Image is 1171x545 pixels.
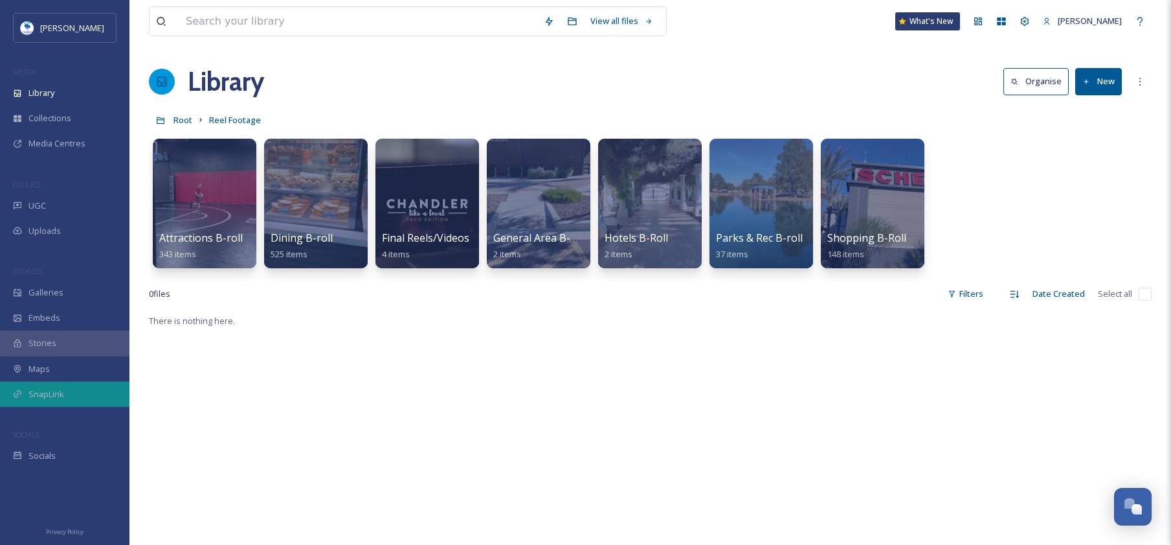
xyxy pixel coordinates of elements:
a: Root [173,112,192,128]
span: 37 items [716,248,748,260]
span: Galleries [28,286,63,299]
span: There is nothing here. [149,315,235,327]
span: Shopping B-Roll [827,231,906,245]
button: Organise [1003,68,1069,95]
div: Filters [941,281,990,307]
button: New [1075,68,1122,95]
span: Attractions B-roll [159,231,243,245]
span: Parks & Rec B-roll [716,231,803,245]
button: Open Chat [1114,488,1152,526]
span: 343 items [159,248,196,260]
span: Library [28,87,54,99]
span: Embeds [28,312,60,324]
a: General Area B-roll2 items [493,232,586,260]
input: Search your library [179,7,537,36]
span: Maps [28,363,50,375]
span: Final Reels/Videos [382,231,469,245]
span: Dining B-roll [271,231,333,245]
span: Media Centres [28,137,85,150]
span: SnapLink [28,388,64,400]
span: 525 items [271,248,307,260]
span: Uploads [28,225,61,237]
span: UGC [28,200,46,212]
a: Final Reels/Videos4 items [382,232,469,260]
a: Dining B-roll525 items [271,232,333,260]
span: Hotels B-Roll [605,231,668,245]
span: MEDIA [13,67,36,76]
a: Library [188,62,264,101]
img: download.jpeg [21,21,34,34]
span: 0 file s [149,288,170,300]
span: WIDGETS [13,266,43,276]
span: General Area B-roll [493,231,586,245]
span: 2 items [493,248,521,260]
span: [PERSON_NAME] [1058,15,1122,27]
span: Select all [1098,288,1132,300]
span: 4 items [382,248,410,260]
a: Shopping B-Roll148 items [827,232,906,260]
a: What's New [895,12,960,30]
span: Socials [28,450,56,462]
a: Parks & Rec B-roll37 items [716,232,803,260]
a: Privacy Policy [46,523,84,539]
span: Root [173,114,192,126]
span: Stories [28,337,56,349]
span: Collections [28,112,71,124]
a: Reel Footage [209,112,261,128]
div: Date Created [1026,281,1091,307]
span: COLLECT [13,180,41,189]
a: Hotels B-Roll2 items [605,232,668,260]
a: View all files [584,8,660,34]
span: 148 items [827,248,864,260]
span: Privacy Policy [46,528,84,536]
span: [PERSON_NAME] [40,22,104,34]
span: SOCIALS [13,430,39,439]
a: Attractions B-roll343 items [159,232,243,260]
span: 2 items [605,248,632,260]
a: [PERSON_NAME] [1036,8,1128,34]
span: Reel Footage [209,114,261,126]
